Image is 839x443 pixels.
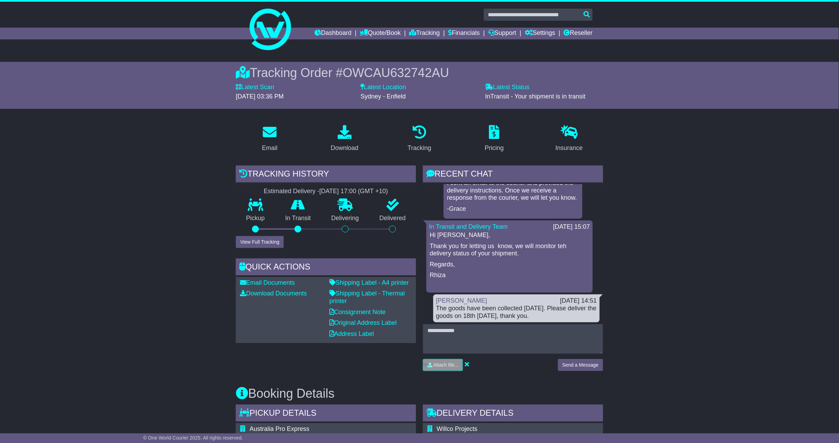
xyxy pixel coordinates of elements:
[488,28,516,39] a: Support
[447,205,579,213] p: -Grace
[262,143,278,153] div: Email
[369,215,416,222] p: Delivered
[236,258,416,277] div: Quick Actions
[430,261,589,268] p: Regards,
[236,65,603,80] div: Tracking Order #
[329,279,409,286] a: Shipping Label - A4 printer
[319,188,388,195] div: [DATE] 17:00 (GMT +10)
[321,215,369,222] p: Delivering
[436,297,487,304] a: [PERSON_NAME]
[343,66,449,80] span: OWCAU632742AU
[326,123,363,155] a: Download
[423,405,603,423] div: Delivery Details
[553,223,590,231] div: [DATE] 15:07
[331,143,358,153] div: Download
[236,387,603,400] h3: Booking Details
[430,272,589,279] p: Rhiza
[329,330,374,337] a: Address Label
[236,188,416,195] div: Estimated Delivery -
[423,166,603,184] div: RECENT CHAT
[240,290,307,297] a: Download Documents
[236,405,416,423] div: Pickup Details
[485,143,504,153] div: Pricing
[236,236,284,248] button: View Full Tracking
[236,93,284,100] span: [DATE] 03:36 PM
[143,435,243,441] span: © One World Courier 2025. All rights reserved.
[408,143,431,153] div: Tracking
[329,290,405,304] a: Shipping Label - Thermal printer
[525,28,555,39] a: Settings
[236,215,275,222] p: Pickup
[558,359,603,371] button: Send a Message
[560,297,597,305] div: [DATE] 14:51
[564,28,593,39] a: Reseller
[485,84,530,91] label: Latest Status
[360,28,401,39] a: Quote/Book
[551,123,587,155] a: Insurance
[430,232,589,239] p: Hi [PERSON_NAME],
[437,425,478,432] span: Willco Projects
[430,243,589,257] p: Thank you for letting us know, we will monitor teh delivery status of your shipment.
[449,28,480,39] a: Financials
[275,215,321,222] p: In Transit
[240,279,295,286] a: Email Documents
[485,93,586,100] span: InTransit - Your shipment is in transit
[429,223,508,230] a: In Transit and Delivery Team
[409,28,440,39] a: Tracking
[436,305,597,320] div: The goods have been collected [DATE]. Please deliver the goods on 18th [DATE], thank you.
[250,425,309,432] span: Australia Pro Express
[360,84,406,91] label: Latest Location
[360,93,406,100] span: Sydney - Enfield
[236,84,274,91] label: Latest Scan
[329,319,397,326] a: Original Address Label
[403,123,436,155] a: Tracking
[329,309,386,315] a: Consignment Note
[315,28,351,39] a: Dashboard
[258,123,282,155] a: Email
[480,123,508,155] a: Pricing
[236,166,416,184] div: Tracking history
[556,143,583,153] div: Insurance
[447,179,579,202] p: I sent an email to the courier and provided the delivery instructions. Once we receive a response...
